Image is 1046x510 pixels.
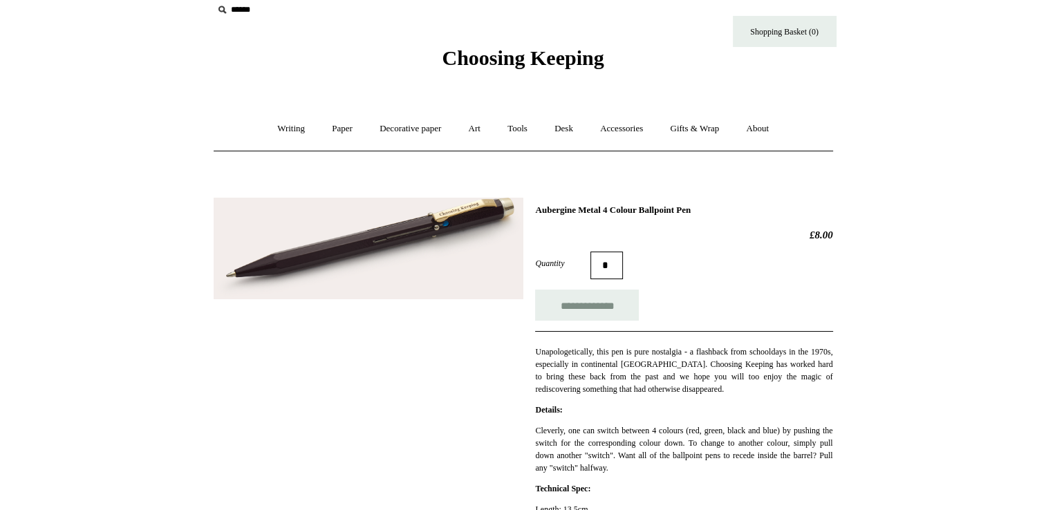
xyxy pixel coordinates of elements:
img: Aubergine Metal 4 Colour Ballpoint Pen [214,198,523,300]
label: Quantity [535,257,590,270]
a: Accessories [588,111,655,147]
strong: Details: [535,405,562,415]
p: Cleverly, one can switch between 4 colours (red, green, black and blue) by pushing the switch for... [535,424,832,474]
p: Unapologetically, this pen is pure nostalgia - a flashback from schooldays in the 1970s, especial... [535,346,832,395]
a: Writing [265,111,317,147]
a: Gifts & Wrap [657,111,731,147]
h1: Aubergine Metal 4 Colour Ballpoint Pen [535,205,832,216]
span: Choosing Keeping [442,46,604,69]
a: Tools [495,111,540,147]
a: Shopping Basket (0) [733,16,837,47]
a: About [734,111,781,147]
a: Paper [319,111,365,147]
strong: Technical Spec: [535,484,590,493]
a: Decorative paper [367,111,454,147]
h2: £8.00 [535,229,832,241]
a: Desk [542,111,586,147]
a: Art [456,111,493,147]
a: Choosing Keeping [442,57,604,67]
